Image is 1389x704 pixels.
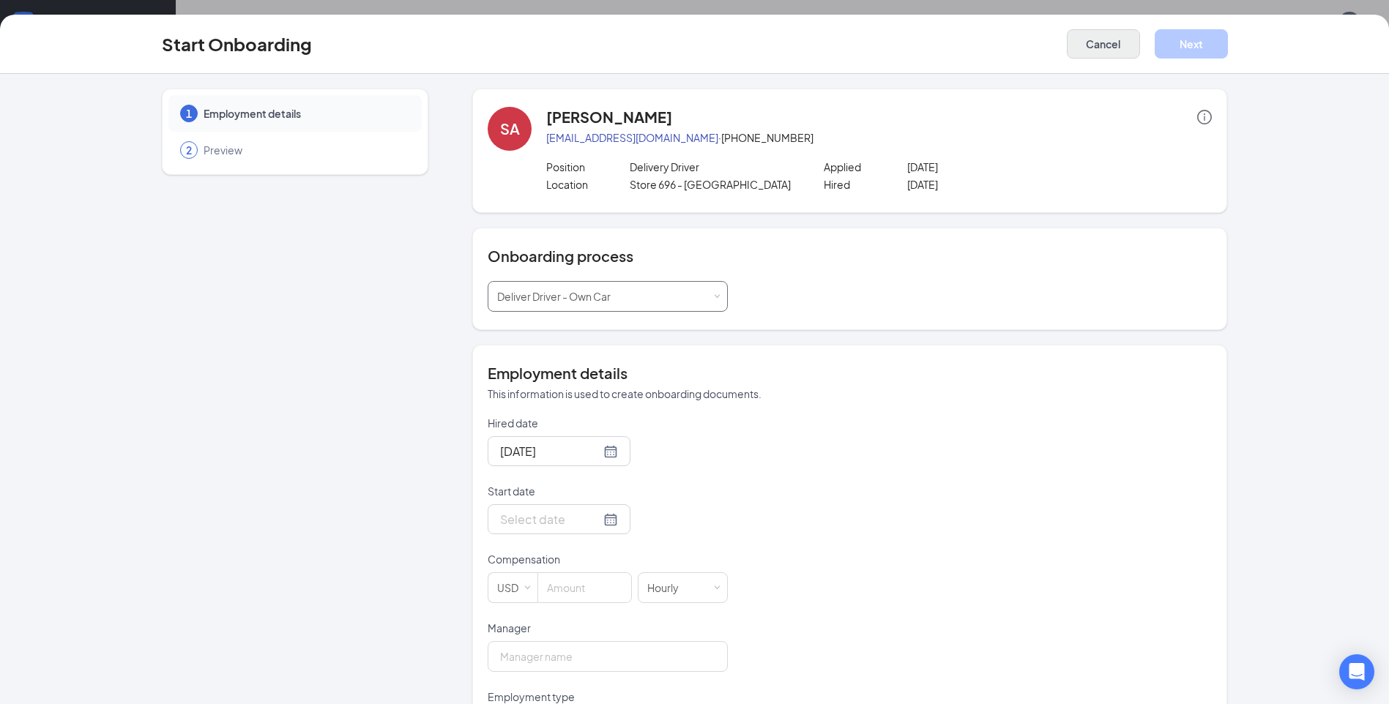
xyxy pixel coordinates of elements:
[630,160,796,174] p: Delivery Driver
[204,143,407,157] span: Preview
[1155,29,1228,59] button: Next
[1339,654,1374,689] div: Open Intercom Messenger
[497,573,529,602] div: USD
[186,106,192,121] span: 1
[488,552,728,566] p: Compensation
[538,573,631,602] input: Amount
[497,290,611,303] span: Deliver Driver - Own Car
[162,31,312,56] h3: Start Onboarding
[500,510,600,528] input: Select date
[824,160,907,174] p: Applied
[546,130,1212,145] p: · [PHONE_NUMBER]
[204,106,407,121] span: Employment details
[497,282,621,311] div: [object Object]
[488,484,728,498] p: Start date
[500,119,520,139] div: SA
[186,143,192,157] span: 2
[488,386,1212,401] p: This information is used to create onboarding documents.
[630,177,796,192] p: Store 696 - [GEOGRAPHIC_DATA]
[824,177,907,192] p: Hired
[488,621,728,635] p: Manager
[546,107,672,127] h4: [PERSON_NAME]
[488,689,728,704] p: Employment type
[500,442,600,460] input: Oct 13, 2025
[647,573,689,602] div: Hourly
[1197,110,1212,124] span: info-circle
[488,416,728,430] p: Hired date
[546,177,630,192] p: Location
[907,177,1073,192] p: [DATE]
[1067,29,1140,59] button: Cancel
[546,160,630,174] p: Position
[488,363,1212,383] h4: Employment details
[488,641,728,672] input: Manager name
[488,246,1212,266] h4: Onboarding process
[546,131,718,144] a: [EMAIL_ADDRESS][DOMAIN_NAME]
[907,160,1073,174] p: [DATE]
